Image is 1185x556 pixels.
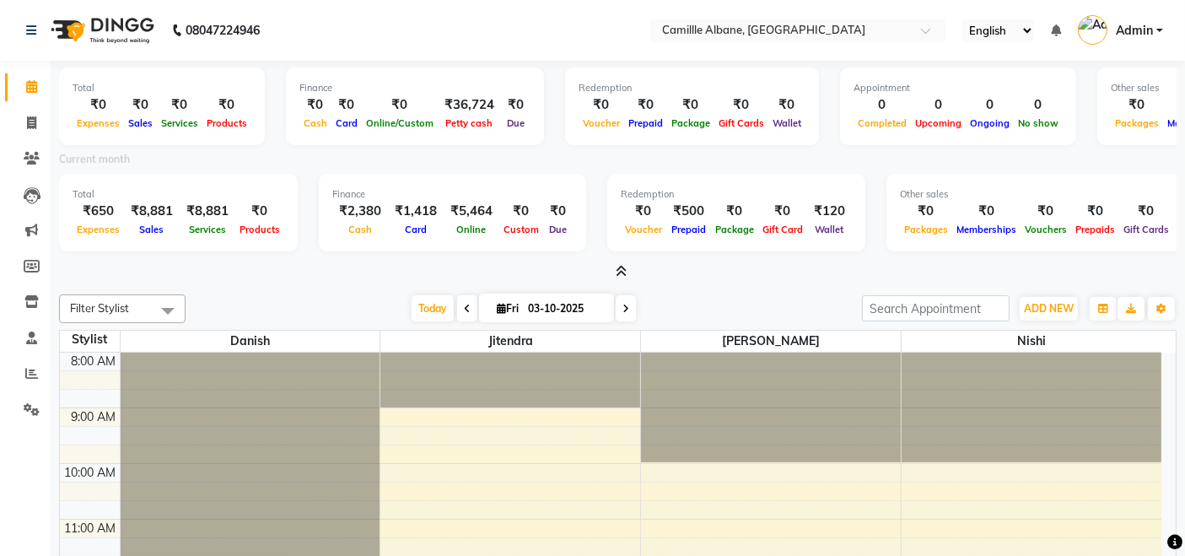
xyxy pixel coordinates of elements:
[444,202,499,221] div: ₹5,464
[579,95,624,115] div: ₹0
[68,353,120,370] div: 8:00 AM
[438,95,501,115] div: ₹36,724
[332,187,573,202] div: Finance
[952,202,1021,221] div: ₹0
[1024,302,1074,315] span: ADD NEW
[768,95,805,115] div: ₹0
[124,202,180,221] div: ₹8,881
[73,95,124,115] div: ₹0
[667,224,710,235] span: Prepaid
[1111,117,1163,129] span: Packages
[442,117,498,129] span: Petty cash
[124,117,157,129] span: Sales
[621,187,852,202] div: Redemption
[62,464,120,482] div: 10:00 AM
[1119,224,1173,235] span: Gift Cards
[966,117,1014,129] span: Ongoing
[811,224,848,235] span: Wallet
[1014,117,1063,129] span: No show
[900,224,952,235] span: Packages
[624,117,667,129] span: Prepaid
[854,95,911,115] div: 0
[73,81,251,95] div: Total
[68,408,120,426] div: 9:00 AM
[667,117,714,129] span: Package
[1014,95,1063,115] div: 0
[299,81,531,95] div: Finance
[62,520,120,537] div: 11:00 AM
[388,202,444,221] div: ₹1,418
[235,224,284,235] span: Products
[60,331,120,348] div: Stylist
[157,95,202,115] div: ₹0
[902,331,1161,352] span: Nishi
[621,202,666,221] div: ₹0
[966,95,1014,115] div: 0
[332,202,388,221] div: ₹2,380
[711,202,758,221] div: ₹0
[711,224,758,235] span: Package
[202,95,251,115] div: ₹0
[499,224,543,235] span: Custom
[412,295,454,321] span: Today
[185,224,230,235] span: Services
[124,95,157,115] div: ₹0
[43,7,159,54] img: logo
[952,224,1021,235] span: Memberships
[1071,202,1119,221] div: ₹0
[401,224,431,235] span: Card
[911,95,966,115] div: 0
[911,117,966,129] span: Upcoming
[73,224,124,235] span: Expenses
[499,202,543,221] div: ₹0
[624,95,667,115] div: ₹0
[331,95,362,115] div: ₹0
[73,187,284,202] div: Total
[186,7,260,54] b: 08047224946
[70,301,129,315] span: Filter Stylist
[73,202,124,221] div: ₹650
[299,117,331,129] span: Cash
[136,224,169,235] span: Sales
[59,152,130,167] label: Current month
[493,302,523,315] span: Fri
[344,224,376,235] span: Cash
[1078,15,1107,45] img: Admin
[807,202,852,221] div: ₹120
[1020,297,1078,321] button: ADD NEW
[157,117,202,129] span: Services
[235,202,284,221] div: ₹0
[1021,202,1071,221] div: ₹0
[579,81,805,95] div: Redemption
[380,331,640,352] span: Jitendra
[523,296,607,321] input: 2025-10-03
[121,331,380,352] span: Danish
[1119,202,1173,221] div: ₹0
[1021,224,1071,235] span: Vouchers
[545,224,571,235] span: Due
[714,95,768,115] div: ₹0
[501,95,531,115] div: ₹0
[854,81,1063,95] div: Appointment
[73,117,124,129] span: Expenses
[862,295,1010,321] input: Search Appointment
[900,187,1173,202] div: Other sales
[714,117,768,129] span: Gift Cards
[666,202,711,221] div: ₹500
[331,117,362,129] span: Card
[362,95,438,115] div: ₹0
[768,117,805,129] span: Wallet
[202,117,251,129] span: Products
[854,117,911,129] span: Completed
[641,331,901,352] span: [PERSON_NAME]
[503,117,529,129] span: Due
[758,224,807,235] span: Gift Card
[1116,22,1153,40] span: Admin
[453,224,491,235] span: Online
[299,95,331,115] div: ₹0
[667,95,714,115] div: ₹0
[1071,224,1119,235] span: Prepaids
[579,117,624,129] span: Voucher
[1111,95,1163,115] div: ₹0
[362,117,438,129] span: Online/Custom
